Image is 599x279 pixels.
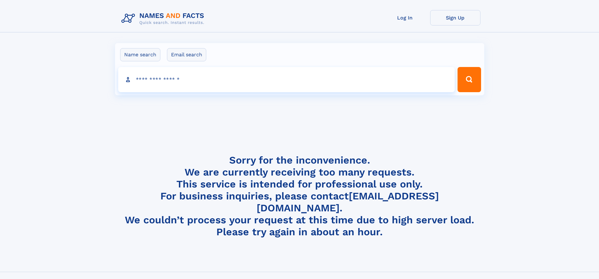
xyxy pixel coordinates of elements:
[118,67,455,92] input: search input
[430,10,480,25] a: Sign Up
[167,48,206,61] label: Email search
[458,67,481,92] button: Search Button
[119,154,480,238] h4: Sorry for the inconvenience. We are currently receiving too many requests. This service is intend...
[380,10,430,25] a: Log In
[120,48,160,61] label: Name search
[119,10,209,27] img: Logo Names and Facts
[257,190,439,214] a: [EMAIL_ADDRESS][DOMAIN_NAME]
